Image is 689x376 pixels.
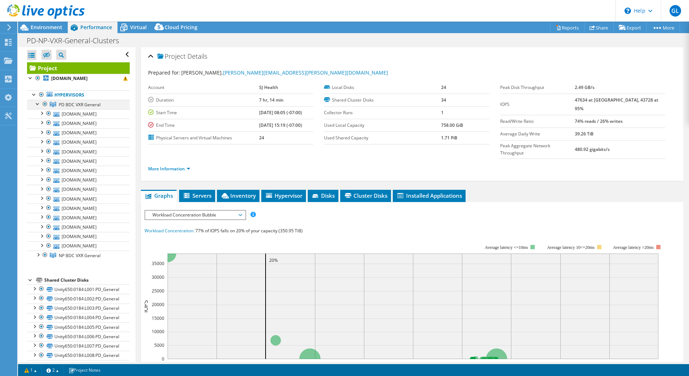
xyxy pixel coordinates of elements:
[575,84,595,90] b: 2.49 GB/s
[269,257,278,263] text: 20%
[324,84,441,91] label: Local Disks
[183,192,212,199] span: Servers
[27,322,130,332] a: Unity650:0184:L005:PD_General
[324,97,441,104] label: Shared Cluster Disks
[148,122,259,129] label: End Time
[547,245,595,250] tspan: Average latency 10<=20ms
[221,192,256,199] span: Inventory
[344,192,387,199] span: Cluster Disks
[187,52,207,61] span: Details
[148,166,190,172] a: More Information
[27,109,130,118] a: [DOMAIN_NAME]
[63,366,106,375] a: Project Notes
[80,24,112,31] span: Performance
[259,135,264,141] b: 24
[259,122,302,128] b: [DATE] 15:19 (-07:00)
[195,228,303,234] span: 77% of IOPS falls on 20% of your capacity (350.95 TiB)
[575,97,658,112] b: 47634 at [GEOGRAPHIC_DATA], 43728 at 95%
[27,203,130,213] a: [DOMAIN_NAME]
[148,69,180,76] label: Prepared for:
[27,241,130,251] a: [DOMAIN_NAME]
[27,175,130,185] a: [DOMAIN_NAME]
[259,109,302,116] b: [DATE] 08:05 (-07:00)
[27,194,130,203] a: [DOMAIN_NAME]
[441,135,457,141] b: 1.71 PiB
[27,100,130,109] a: PD BDC VXR General
[59,102,101,108] span: PD BDC VXR General
[148,84,259,91] label: Account
[311,192,335,199] span: Disks
[181,69,388,76] span: [PERSON_NAME],
[27,251,130,260] a: NP BDC VXR General
[441,97,446,103] b: 34
[441,109,444,116] b: 1
[130,24,147,31] span: Virtual
[265,192,302,199] span: Hypervisor
[154,342,164,348] text: 5000
[500,130,575,138] label: Average Daily Write
[152,301,164,308] text: 20000
[19,366,42,375] a: 1
[51,75,88,81] b: [DOMAIN_NAME]
[500,142,575,157] label: Peak Aggregate Network Throughput
[27,166,130,175] a: [DOMAIN_NAME]
[44,276,130,285] div: Shared Cluster Disks
[152,315,164,321] text: 15000
[27,294,130,303] a: Unity650:0184:L002:PD_General
[396,192,462,199] span: Installed Applications
[259,84,278,90] b: SJ Health
[162,356,164,362] text: 0
[165,24,197,31] span: Cloud Pricing
[259,97,284,103] b: 7 hr, 14 min
[485,245,528,250] tspan: Average latency <=10ms
[670,5,681,17] span: GL
[575,131,594,137] b: 39.26 TiB
[27,232,130,241] a: [DOMAIN_NAME]
[152,274,164,280] text: 30000
[152,260,164,267] text: 35000
[324,109,441,116] label: Collector Runs
[223,69,388,76] a: [PERSON_NAME][EMAIL_ADDRESS][PERSON_NAME][DOMAIN_NAME]
[27,185,130,194] a: [DOMAIN_NAME]
[148,134,259,142] label: Physical Servers and Virtual Machines
[41,366,64,375] a: 2
[27,118,130,128] a: [DOMAIN_NAME]
[148,97,259,104] label: Duration
[157,53,186,60] span: Project
[441,84,446,90] b: 24
[500,118,575,125] label: Read/Write Ratio
[624,8,631,14] svg: \n
[27,62,130,74] a: Project
[27,213,130,222] a: [DOMAIN_NAME]
[324,122,441,129] label: Used Local Capacity
[27,285,130,294] a: Unity650:0184:L001:PD_General
[152,288,164,294] text: 25000
[575,146,610,152] b: 480.92 gigabits/s
[27,313,130,322] a: Unity650:0184:L004:PD_General
[27,223,130,232] a: [DOMAIN_NAME]
[27,304,130,313] a: Unity650:0184:L003:PD_General
[27,128,130,138] a: [DOMAIN_NAME]
[550,22,584,33] a: Reports
[145,228,194,234] span: Workload Concentration:
[575,118,623,124] b: 74% reads / 26% writes
[59,252,101,259] span: NP BDC VXR General
[613,22,647,33] a: Export
[152,328,164,335] text: 10000
[148,109,259,116] label: Start Time
[324,134,441,142] label: Used Shared Capacity
[584,22,614,33] a: Share
[500,84,575,91] label: Peak Disk Throughput
[500,101,575,108] label: IOPS
[31,24,62,31] span: Environment
[27,138,130,147] a: [DOMAIN_NAME]
[142,300,150,313] text: IOPS
[613,245,654,250] text: Average latency >20ms
[27,351,130,360] a: Unity650:0184:L008:PD_General
[27,360,130,370] a: SYN1813:NAS:V002:OVA
[27,74,130,83] a: [DOMAIN_NAME]
[441,122,463,128] b: 758.00 GiB
[27,332,130,341] a: Unity650:0184:L006:PD_General
[27,341,130,350] a: Unity650:0184:L007:PD_General
[149,211,241,219] span: Workload Concentration Bubble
